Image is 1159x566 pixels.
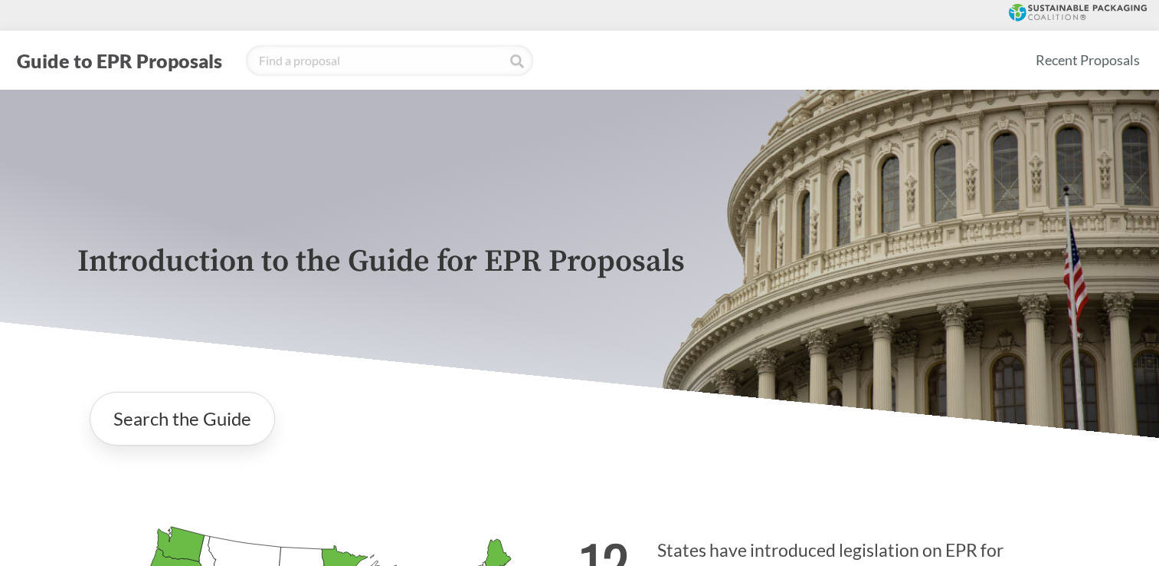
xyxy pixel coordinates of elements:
[1029,43,1147,77] a: Recent Proposals
[246,45,533,76] input: Find a proposal
[12,48,227,73] button: Guide to EPR Proposals
[77,245,1082,279] p: Introduction to the Guide for EPR Proposals
[90,392,275,446] a: Search the Guide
